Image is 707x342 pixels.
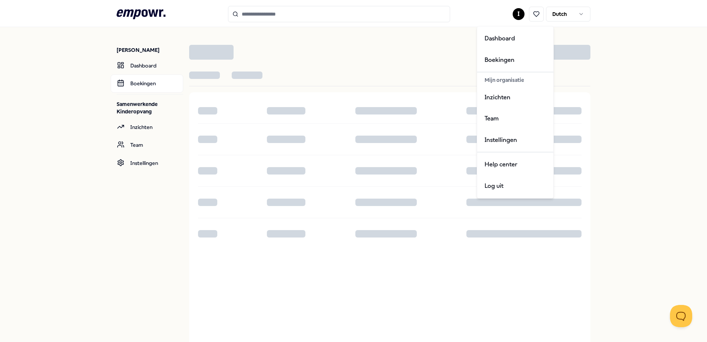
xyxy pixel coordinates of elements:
div: Log uit [479,175,552,197]
input: Search for products, categories or subcategories [228,6,450,22]
a: Help center [479,154,552,175]
a: Dashboard [479,28,552,49]
a: Inzichten [111,118,183,136]
a: Team [111,136,183,154]
a: Team [479,108,552,129]
button: I [513,8,525,20]
a: Inzichten [479,87,552,108]
iframe: Help Scout Beacon - Open [670,305,692,327]
a: Dashboard [111,57,183,74]
p: Samenwerkende Kinderopvang [117,100,183,115]
div: I [477,26,554,199]
p: [PERSON_NAME] [117,46,183,54]
a: Instellingen [111,154,183,172]
div: Mijn organisatie [479,74,552,86]
a: Boekingen [479,49,552,71]
a: Instellingen [479,129,552,151]
a: Boekingen [111,74,183,92]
